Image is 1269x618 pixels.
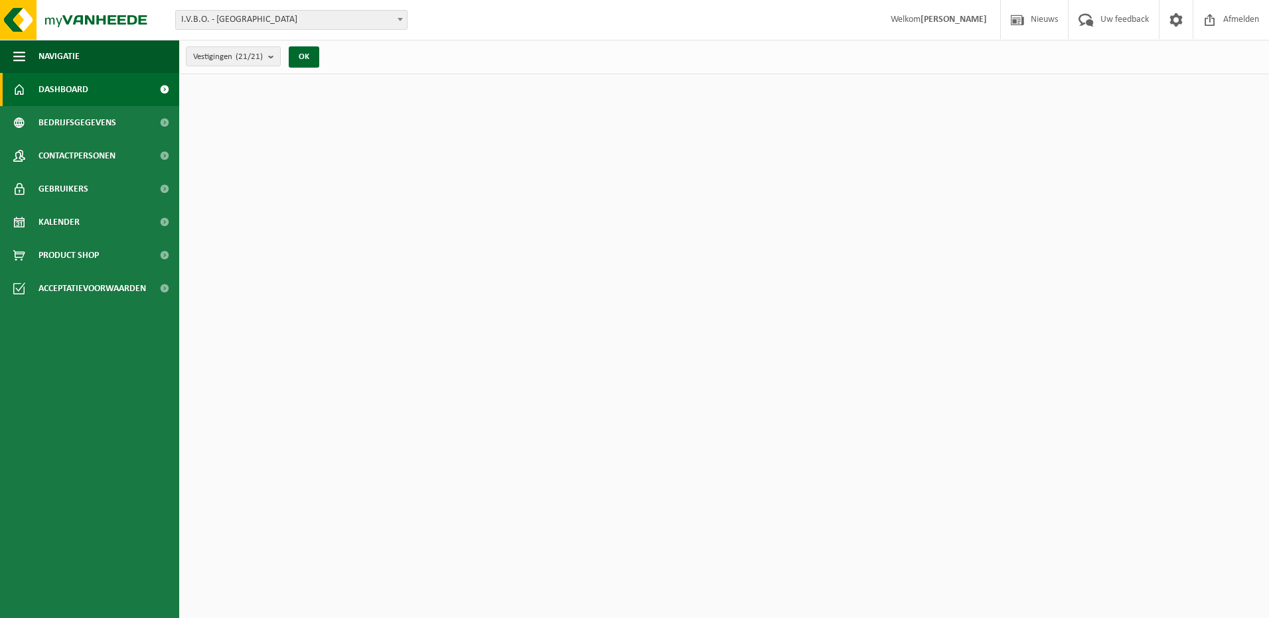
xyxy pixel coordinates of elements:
span: Acceptatievoorwaarden [38,272,146,305]
span: Contactpersonen [38,139,115,172]
span: Product Shop [38,239,99,272]
button: Vestigingen(21/21) [186,46,281,66]
span: Kalender [38,206,80,239]
span: Dashboard [38,73,88,106]
span: Bedrijfsgegevens [38,106,116,139]
span: Vestigingen [193,47,263,67]
count: (21/21) [236,52,263,61]
span: Gebruikers [38,172,88,206]
span: I.V.B.O. - BRUGGE [176,11,407,29]
strong: [PERSON_NAME] [921,15,987,25]
span: I.V.B.O. - BRUGGE [175,10,408,30]
span: Navigatie [38,40,80,73]
button: OK [289,46,319,68]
